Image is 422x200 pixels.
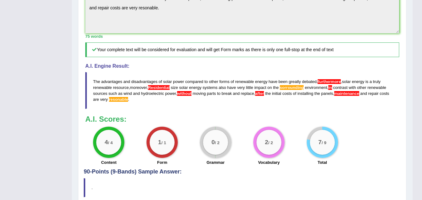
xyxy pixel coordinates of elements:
span: energy [255,79,267,84]
span: been [279,79,288,84]
span: moving [193,91,206,96]
small: / 1 [161,140,166,145]
span: forms [219,79,230,84]
span: and [123,79,130,84]
span: renewable [235,79,254,84]
span: solar [163,79,172,84]
span: on [267,85,272,90]
span: costs [282,91,292,96]
span: panels [321,91,333,96]
span: renewable [367,85,386,90]
span: the [273,85,279,90]
span: very [100,97,108,102]
span: environment [305,85,327,90]
span: impact [254,85,266,90]
small: / 4 [108,140,113,145]
span: Put a space after the comma. (did you mean: , in) [327,85,329,90]
span: resource [113,85,129,90]
span: to [217,91,221,96]
span: break [221,91,232,96]
span: of [293,91,296,96]
span: renewable [93,85,112,90]
span: initial [272,91,281,96]
span: wind [124,91,132,96]
span: the [265,91,271,96]
span: the [315,91,320,96]
span: hydroelectric [141,91,164,96]
small: / 2 [215,140,220,145]
span: also [219,85,226,90]
span: solar [342,79,351,84]
span: of [231,79,234,84]
span: Put a space after the comma. (did you mean: , furthermore) [317,79,318,84]
span: costs [380,91,389,96]
span: replace [241,91,254,96]
span: a [370,79,372,84]
span: energy [189,85,201,90]
span: disadvantages [131,79,157,84]
span: have [227,85,236,90]
span: and [133,91,140,96]
span: other [209,79,218,84]
span: Put a space after the comma. (did you mean: , maintenance) [333,91,335,96]
h4: A.I. Engine Result: [85,63,399,69]
small: / 2 [268,140,273,145]
span: debated [302,79,317,84]
span: such [108,91,117,96]
span: Possible spelling mistake found. (did you mean: reasonable) [109,97,128,102]
h5: Your complete text will be considered for evaluation and will get Form marks as there is only one... [85,42,399,57]
big: 7 [318,139,322,145]
span: installing [297,91,313,96]
small: / 9 [321,140,326,145]
span: compared [185,79,203,84]
span: size [171,85,178,90]
span: parts [207,91,216,96]
span: with [349,85,356,90]
span: Put a space after the comma. (did you mean: , Residential) [147,85,148,90]
span: advantages [101,79,122,84]
span: other [357,85,366,90]
span: little [246,85,253,90]
label: Vocabulary [258,159,280,165]
span: solar [179,85,188,90]
span: power [165,91,176,96]
span: Put a space after the comma. (did you mean: , furthermore) [318,79,341,84]
span: sources [93,91,107,96]
blockquote: . [84,178,401,197]
span: repair [368,91,379,96]
blockquote: , , . [85,72,399,109]
big: 4 [105,139,108,145]
big: 0 [211,139,215,145]
span: are [93,97,99,102]
span: Put a space after the comma. (did you mean: , without) [177,91,191,96]
label: Form [157,159,167,165]
label: Grammar [206,159,225,165]
span: systems [203,85,218,90]
span: and [360,91,367,96]
span: Put a space after the comma. (did you mean: , without) [176,91,177,96]
big: 2 [265,139,268,145]
span: have [269,79,277,84]
div: 75 words [85,33,399,39]
span: Possible spelling mistake found. (did you mean: surrounding) [280,85,304,90]
span: as [118,91,122,96]
b: A.I. Scores: [85,115,127,123]
big: 1 [158,139,161,145]
span: The [93,79,100,84]
span: Put a space after the comma. (did you mean: , Residential) [148,85,170,90]
label: Content [101,159,117,165]
span: truly [373,79,381,84]
span: is [365,79,368,84]
span: and [233,91,240,96]
span: contrast [333,85,347,90]
span: moreover [130,85,147,90]
span: Put a space after the comma. (did you mean: , maintenance) [334,91,359,96]
span: very [237,85,245,90]
span: Put a space after the comma. (did you mean: , after) [254,91,255,96]
span: power [173,79,184,84]
span: greatly [289,79,301,84]
span: Put a space after the comma. (did you mean: , after) [255,91,264,96]
span: Put a space after the comma. (did you mean: , in) [328,85,332,90]
span: of [159,79,162,84]
span: energy [352,79,365,84]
